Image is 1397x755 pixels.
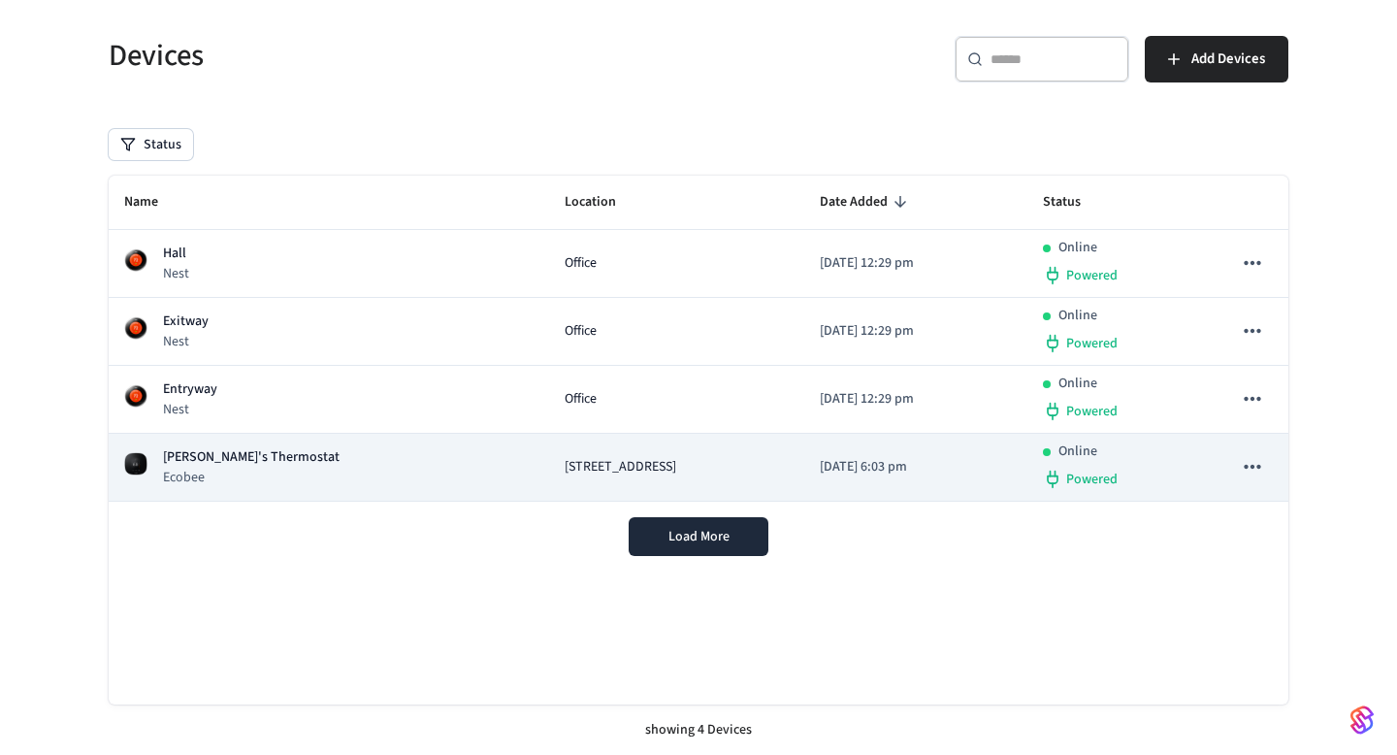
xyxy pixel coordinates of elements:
[1066,470,1118,489] span: Powered
[565,457,676,477] span: [STREET_ADDRESS]
[109,176,1288,502] table: sticky table
[1350,705,1374,736] img: SeamLogoGradient.69752ec5.svg
[163,468,340,487] p: Ecobee
[1058,238,1097,258] p: Online
[109,129,193,160] button: Status
[668,527,730,546] span: Load More
[163,379,217,400] p: Entryway
[124,384,147,408] img: nest_learning_thermostat
[1058,306,1097,326] p: Online
[163,400,217,419] p: Nest
[820,187,913,217] span: Date Added
[124,187,183,217] span: Name
[1066,402,1118,421] span: Powered
[1191,47,1265,72] span: Add Devices
[1066,334,1118,353] span: Powered
[163,264,189,283] p: Nest
[124,248,147,272] img: nest_learning_thermostat
[565,187,641,217] span: Location
[629,517,768,556] button: Load More
[163,244,189,264] p: Hall
[1145,36,1288,82] button: Add Devices
[565,389,597,410] span: Office
[163,312,209,332] p: Exitway
[565,321,597,342] span: Office
[124,452,147,476] img: ecobee_lite_3
[1058,374,1097,394] p: Online
[109,36,687,76] h5: Devices
[820,457,1013,477] p: [DATE] 6:03 pm
[820,389,1013,410] p: [DATE] 12:29 pm
[820,321,1013,342] p: [DATE] 12:29 pm
[565,253,597,274] span: Office
[820,253,1013,274] p: [DATE] 12:29 pm
[163,447,340,468] p: [PERSON_NAME]'s Thermostat
[163,332,209,351] p: Nest
[1043,187,1106,217] span: Status
[1066,266,1118,285] span: Powered
[124,316,147,340] img: nest_learning_thermostat
[1058,442,1097,462] p: Online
